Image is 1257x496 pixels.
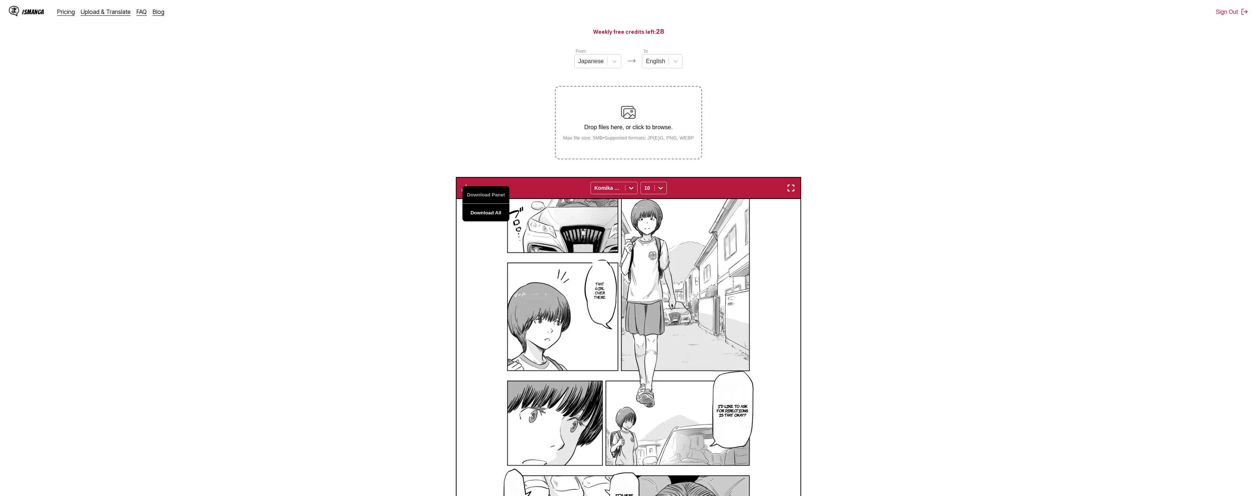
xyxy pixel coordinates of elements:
a: Upload & Translate [81,8,131,15]
div: IsManga [22,8,44,15]
a: Pricing [57,8,75,15]
span: 28 [656,28,664,35]
p: That girl over there. [592,280,607,301]
label: To [643,49,648,54]
img: Enter fullscreen [786,184,795,192]
p: I'd like to ask for directions. Is that okay? [713,402,752,419]
img: Sign out [1241,8,1248,15]
button: Download All [462,204,509,221]
small: Max file size: 5MB • Supported formats: JP(E)G, PNG, WEBP [557,135,700,141]
a: Blog [153,8,164,15]
a: FAQ [137,8,147,15]
img: Download translated images [462,184,471,192]
img: IsManga Logo [9,6,19,16]
img: Languages icon [627,57,636,65]
p: Drop files here, or click to browse. [557,124,700,131]
a: IsManga LogoIsManga [9,6,57,18]
label: From [576,49,586,54]
button: Download Panel [462,186,509,204]
h3: Weekly free credits left: [18,27,1239,36]
button: Sign Out [1216,8,1248,15]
